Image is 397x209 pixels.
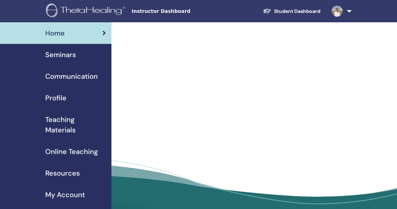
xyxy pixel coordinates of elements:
[132,8,236,15] span: Instructor Dashboard
[45,168,80,178] span: Resources
[45,146,98,157] span: Online Teaching
[257,5,326,18] a: Student Dashboard
[45,114,106,135] span: Teaching Materials
[45,189,85,200] span: My Account
[45,71,98,82] span: Communication
[45,49,76,60] span: Seminars
[45,93,67,103] span: Profile
[45,28,65,38] span: Home
[46,3,127,19] img: logo.png
[263,8,271,14] img: graduation-cap-white.svg
[332,6,343,17] img: default.jpg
